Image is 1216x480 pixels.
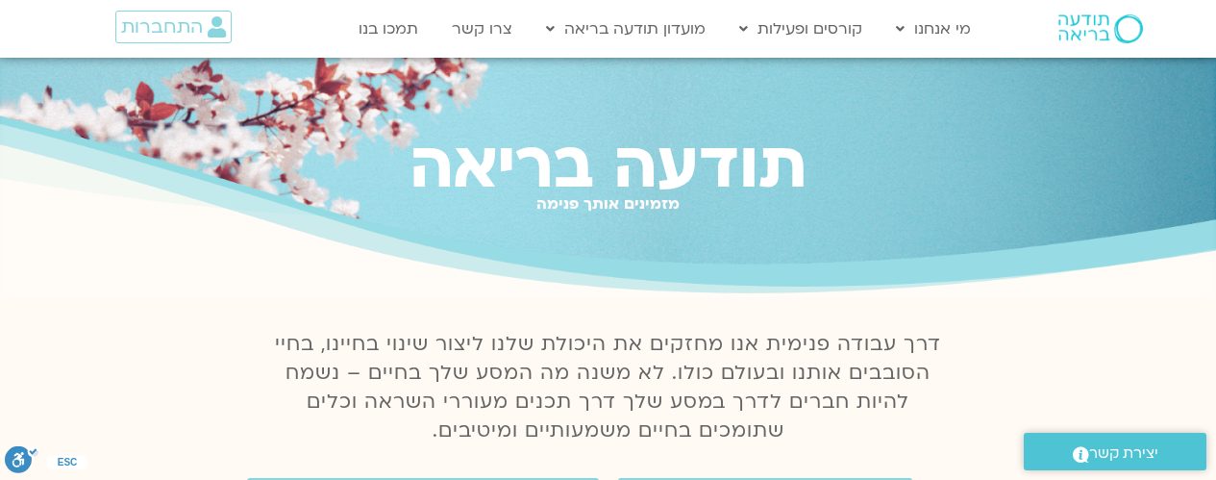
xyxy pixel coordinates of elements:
[730,11,872,47] a: קורסים ופעילות
[264,330,953,445] p: דרך עבודה פנימית אנו מחזקים את היכולת שלנו ליצור שינוי בחיינו, בחיי הסובבים אותנו ובעולם כולו. לא...
[121,16,203,38] span: התחברות
[886,11,980,47] a: מי אנחנו
[115,11,232,43] a: התחברות
[1089,441,1158,467] span: יצירת קשר
[349,11,428,47] a: תמכו בנו
[1024,433,1206,470] a: יצירת קשר
[536,11,715,47] a: מועדון תודעה בריאה
[442,11,522,47] a: צרו קשר
[1058,14,1143,43] img: תודעה בריאה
